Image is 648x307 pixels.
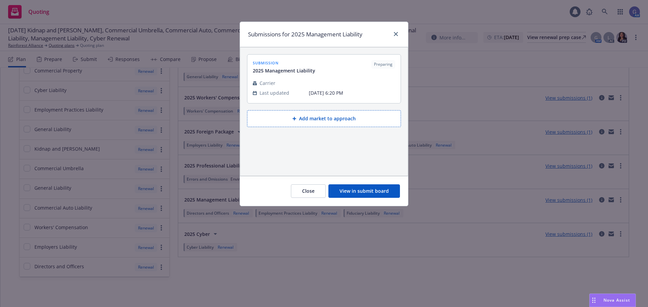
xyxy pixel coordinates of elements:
span: Preparing [374,61,393,67]
button: Close [291,184,326,198]
h1: Submissions for 2025 Management Liability [248,30,362,39]
button: Nova Assist [589,294,636,307]
div: Drag to move [590,294,598,307]
span: submission [253,60,315,66]
span: Nova Assist [603,297,630,303]
span: [DATE] 6:20 PM [309,89,395,96]
span: 2025 Management Liability [253,67,315,74]
button: Add market to approach [247,110,401,127]
button: View in submit board [328,184,400,198]
span: Carrier [260,80,275,87]
a: close [392,30,400,38]
span: Last updated [260,89,289,96]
